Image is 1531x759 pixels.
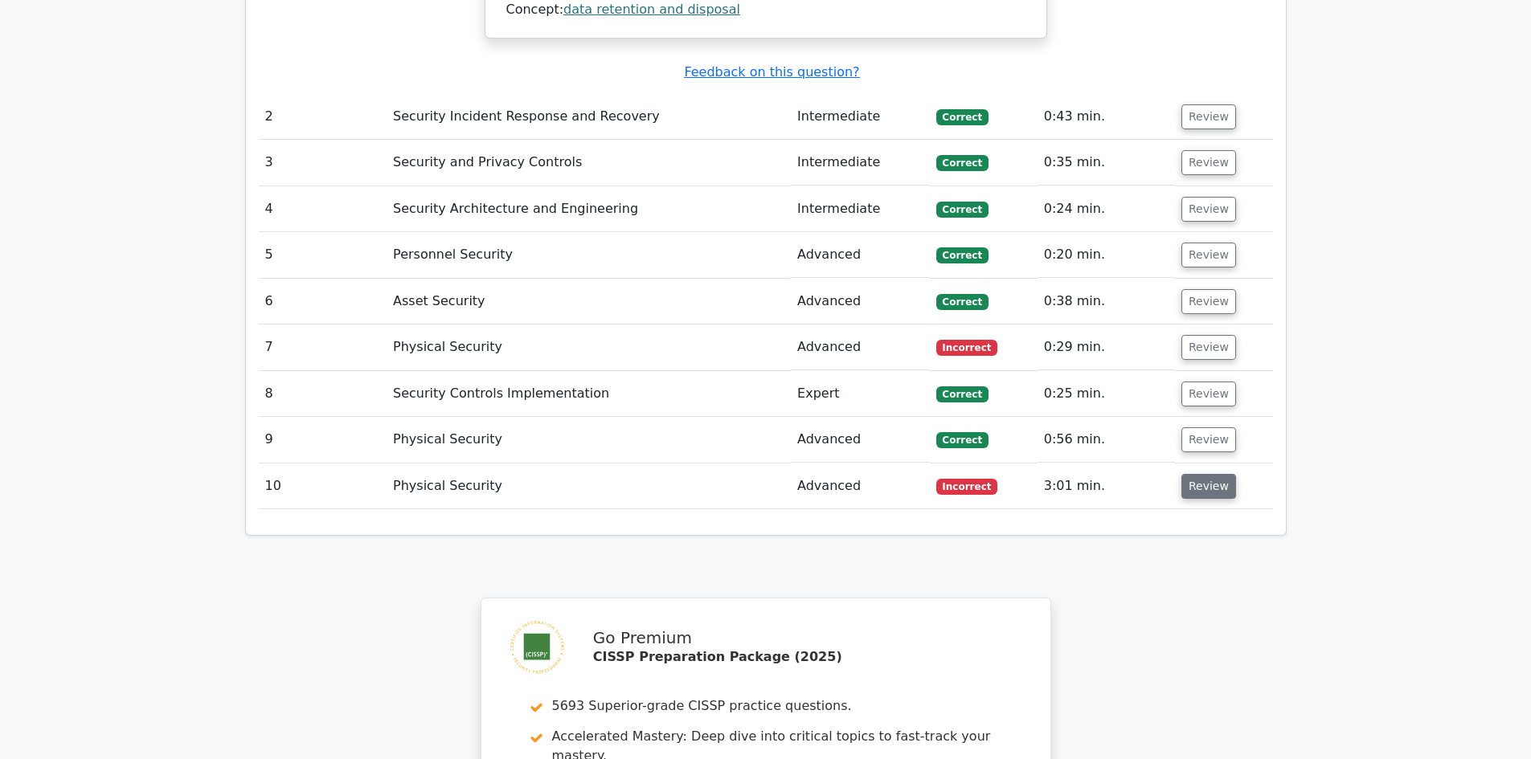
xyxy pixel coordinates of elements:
td: 7 [259,324,387,370]
button: Review [1181,197,1236,222]
td: Intermediate [791,186,929,232]
td: 5 [259,232,387,278]
td: Intermediate [791,140,929,186]
td: Physical Security [387,417,791,463]
td: Intermediate [791,94,929,140]
button: Review [1181,474,1236,499]
td: 8 [259,371,387,417]
button: Review [1181,150,1236,175]
td: 3:01 min. [1038,463,1175,509]
button: Review [1181,382,1236,406]
td: 0:29 min. [1038,324,1175,370]
a: Feedback on this question? [684,64,859,80]
td: 0:43 min. [1038,94,1175,140]
td: 3 [259,140,387,186]
td: 0:24 min. [1038,186,1175,232]
td: 6 [259,279,387,324]
td: Security Controls Implementation [387,371,791,417]
td: 0:20 min. [1038,232,1175,278]
td: 0:35 min. [1038,140,1175,186]
td: Advanced [791,279,929,324]
div: Concept: [506,2,1025,18]
td: Security and Privacy Controls [387,140,791,186]
td: 4 [259,186,387,232]
td: Personnel Security [387,232,791,278]
td: 0:25 min. [1038,371,1175,417]
td: Asset Security [387,279,791,324]
button: Review [1181,243,1236,267]
span: Correct [936,294,989,310]
span: Correct [936,386,989,402]
span: Incorrect [936,479,998,495]
span: Correct [936,109,989,125]
button: Review [1181,427,1236,452]
span: Correct [936,247,989,263]
td: Physical Security [387,324,791,370]
span: Correct [936,202,989,218]
span: Correct [936,155,989,171]
td: Security Architecture and Engineering [387,186,791,232]
td: Expert [791,371,929,417]
a: data retention and disposal [563,2,740,17]
td: Security Incident Response and Recovery [387,94,791,140]
span: Correct [936,432,989,448]
td: 0:38 min. [1038,279,1175,324]
td: 0:56 min. [1038,417,1175,463]
td: Advanced [791,463,929,509]
td: Advanced [791,232,929,278]
td: 9 [259,417,387,463]
td: Advanced [791,324,929,370]
button: Review [1181,335,1236,360]
button: Review [1181,104,1236,129]
button: Review [1181,289,1236,314]
td: 2 [259,94,387,140]
span: Incorrect [936,340,998,356]
td: Advanced [791,417,929,463]
td: Physical Security [387,463,791,509]
td: 10 [259,463,387,509]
